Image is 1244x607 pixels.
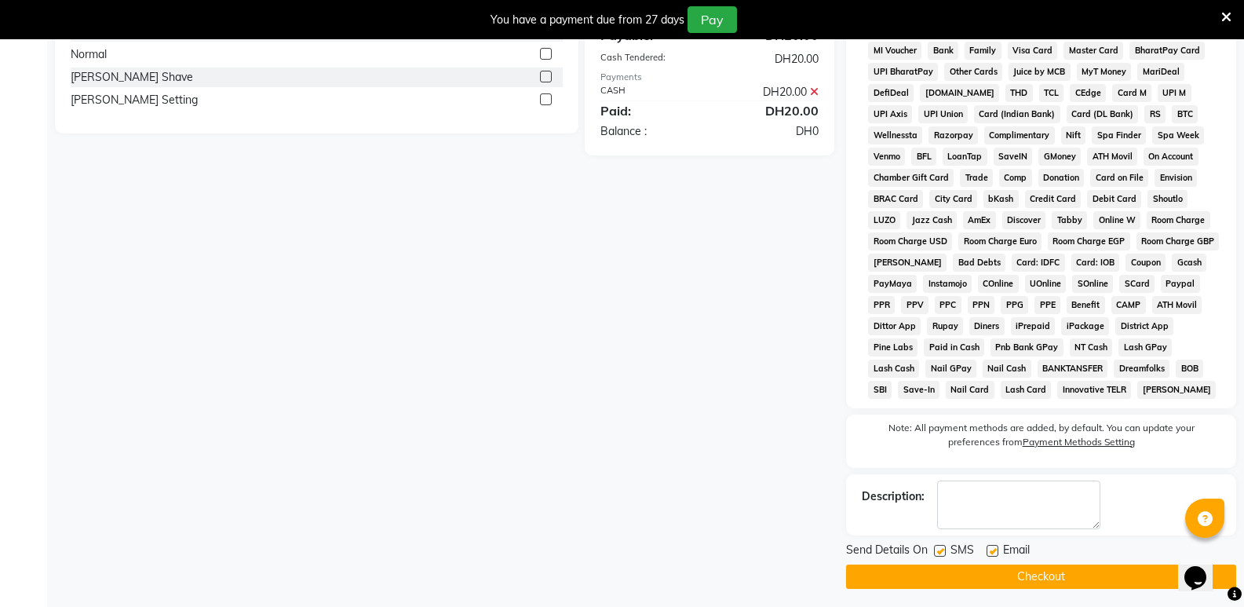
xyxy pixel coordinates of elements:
span: SOnline [1072,275,1113,293]
span: Envision [1155,169,1197,187]
span: Nail GPay [925,360,976,378]
span: PPG [1001,296,1028,314]
span: Trade [960,169,993,187]
span: BharatPay Card [1129,42,1205,60]
span: Credit Card [1025,190,1082,208]
span: AmEx [963,211,996,229]
span: LUZO [868,211,900,229]
label: Payment Methods Setting [1023,435,1135,449]
span: MI Voucher [868,42,921,60]
div: CASH [589,84,710,101]
span: Card: IOB [1071,254,1120,272]
span: [PERSON_NAME] [868,254,947,272]
div: Paid: [589,101,710,120]
span: Complimentary [984,126,1055,144]
span: Diners [969,317,1005,335]
span: Visa Card [1008,42,1058,60]
span: UOnline [1025,275,1067,293]
iframe: chat widget [1178,544,1228,591]
div: Normal [71,46,107,63]
span: PPV [901,296,928,314]
span: Tabby [1052,211,1087,229]
span: Email [1003,542,1030,561]
span: BANKTANSFER [1038,360,1108,378]
span: Card M [1112,84,1151,102]
span: iPrepaid [1011,317,1056,335]
span: Dittor App [868,317,921,335]
span: MyT Money [1077,63,1132,81]
span: CEdge [1070,84,1106,102]
span: GMoney [1038,148,1081,166]
button: Pay [688,6,737,33]
button: Checkout [846,565,1236,589]
span: Paid in Cash [924,338,984,357]
span: LoanTap [943,148,987,166]
span: Room Charge USD [868,232,952,250]
span: Online W [1093,211,1140,229]
span: Pnb Bank GPay [990,338,1063,357]
span: Room Charge EGP [1048,232,1130,250]
span: bKash [983,190,1019,208]
label: Note: All payment methods are added, by default. You can update your preferences from [862,421,1220,455]
span: UPI BharatPay [868,63,938,81]
span: [PERSON_NAME] [1137,381,1216,399]
span: Coupon [1125,254,1166,272]
span: UPI Axis [868,105,912,123]
span: Razorpay [928,126,978,144]
span: UPI M [1158,84,1191,102]
span: NT Cash [1070,338,1113,357]
span: Donation [1038,169,1085,187]
span: Instamojo [923,275,972,293]
span: Innovative TELR [1057,381,1131,399]
span: Save-In [898,381,939,399]
span: PPC [935,296,961,314]
span: Master Card [1063,42,1123,60]
span: CAMP [1111,296,1146,314]
span: SCard [1119,275,1155,293]
span: BFL [911,148,936,166]
span: PayMaya [868,275,917,293]
span: Other Cards [944,63,1002,81]
span: Lash Card [1001,381,1052,399]
span: Nail Cash [983,360,1031,378]
span: BTC [1172,105,1198,123]
span: Venmo [868,148,905,166]
span: UPI Union [918,105,968,123]
div: You have a payment due from 27 days [491,12,684,28]
div: DH0 [710,123,830,140]
span: Comp [999,169,1032,187]
span: Spa Week [1152,126,1204,144]
div: DH20.00 [710,101,830,120]
div: [PERSON_NAME] Shave [71,69,193,86]
span: ATH Movil [1087,148,1137,166]
div: Cash Tendered: [589,51,710,68]
span: Debit Card [1087,190,1141,208]
span: Juice by MCB [1009,63,1071,81]
span: Bank [928,42,958,60]
span: SBI [868,381,892,399]
span: Nift [1061,126,1086,144]
span: MariDeal [1137,63,1184,81]
div: Balance : [589,123,710,140]
span: PPN [968,296,995,314]
span: Gcash [1172,254,1206,272]
span: Card on File [1090,169,1148,187]
span: Lash Cash [868,360,919,378]
span: THD [1005,84,1033,102]
span: Family [965,42,1001,60]
span: Jazz Cash [907,211,957,229]
span: On Account [1144,148,1198,166]
span: Room Charge [1147,211,1210,229]
span: District App [1115,317,1173,335]
span: PPE [1034,296,1060,314]
span: Room Charge GBP [1136,232,1220,250]
span: Spa Finder [1092,126,1146,144]
span: Room Charge Euro [958,232,1042,250]
span: DefiDeal [868,84,914,102]
span: Discover [1002,211,1046,229]
div: [PERSON_NAME] Setting [71,92,198,108]
span: COnline [978,275,1019,293]
span: iPackage [1061,317,1109,335]
span: Card (DL Bank) [1067,105,1139,123]
span: Paypal [1161,275,1200,293]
